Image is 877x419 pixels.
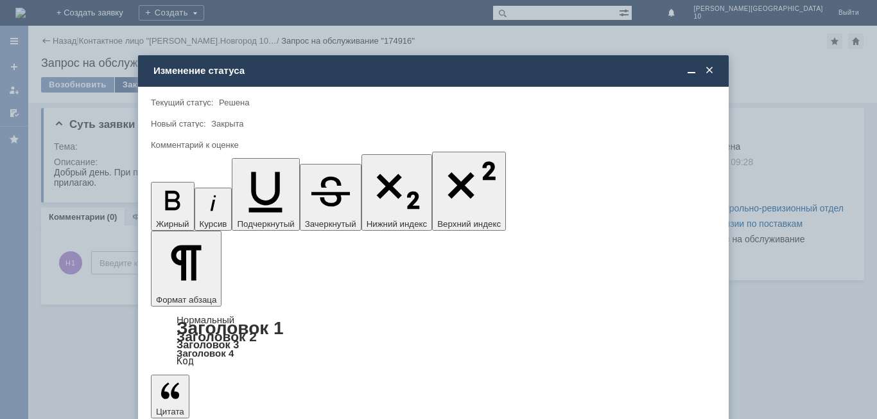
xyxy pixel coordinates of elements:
[177,348,234,359] a: Заголовок 4
[685,65,698,76] span: Свернуть (Ctrl + M)
[361,154,433,231] button: Нижний индекс
[432,152,506,231] button: Верхний индекс
[156,219,189,229] span: Жирный
[703,65,716,76] span: Закрыть
[151,119,206,129] label: Новый статус:
[177,339,239,350] a: Заголовок 3
[153,65,716,76] div: Изменение статуса
[151,182,195,231] button: Жирный
[177,355,194,367] a: Код
[300,164,361,231] button: Зачеркнутый
[305,219,356,229] span: Зачеркнутый
[177,314,234,325] a: Нормальный
[151,231,221,307] button: Формат абзаца
[200,219,227,229] span: Курсив
[151,98,213,107] label: Текущий статус:
[237,219,294,229] span: Подчеркнутый
[367,219,428,229] span: Нижний индекс
[151,141,713,149] div: Комментарий к оценке
[151,316,716,366] div: Формат абзаца
[177,329,257,344] a: Заголовок 2
[211,119,243,129] span: Закрыта
[156,407,184,416] span: Цитата
[195,188,232,231] button: Курсив
[219,98,249,107] span: Решена
[177,318,284,338] a: Заголовок 1
[437,219,501,229] span: Верхний индекс
[151,375,189,418] button: Цитата
[232,158,299,231] button: Подчеркнутый
[156,295,216,305] span: Формат абзаца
